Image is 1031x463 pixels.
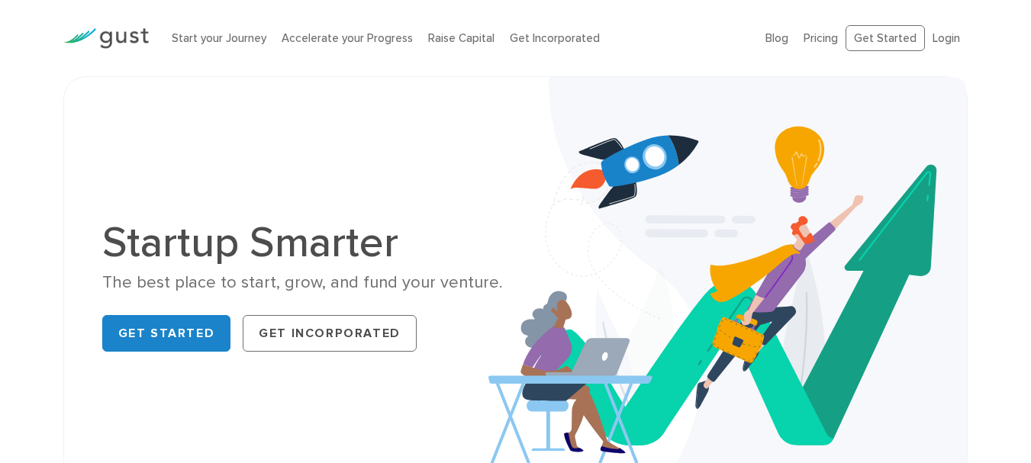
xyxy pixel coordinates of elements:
[804,31,838,45] a: Pricing
[510,31,600,45] a: Get Incorporated
[765,31,788,45] a: Blog
[172,31,266,45] a: Start your Journey
[933,31,960,45] a: Login
[846,25,925,52] a: Get Started
[282,31,413,45] a: Accelerate your Progress
[102,221,504,264] h1: Startup Smarter
[63,28,149,49] img: Gust Logo
[243,315,417,352] a: Get Incorporated
[102,272,504,294] div: The best place to start, grow, and fund your venture.
[428,31,495,45] a: Raise Capital
[102,315,231,352] a: Get Started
